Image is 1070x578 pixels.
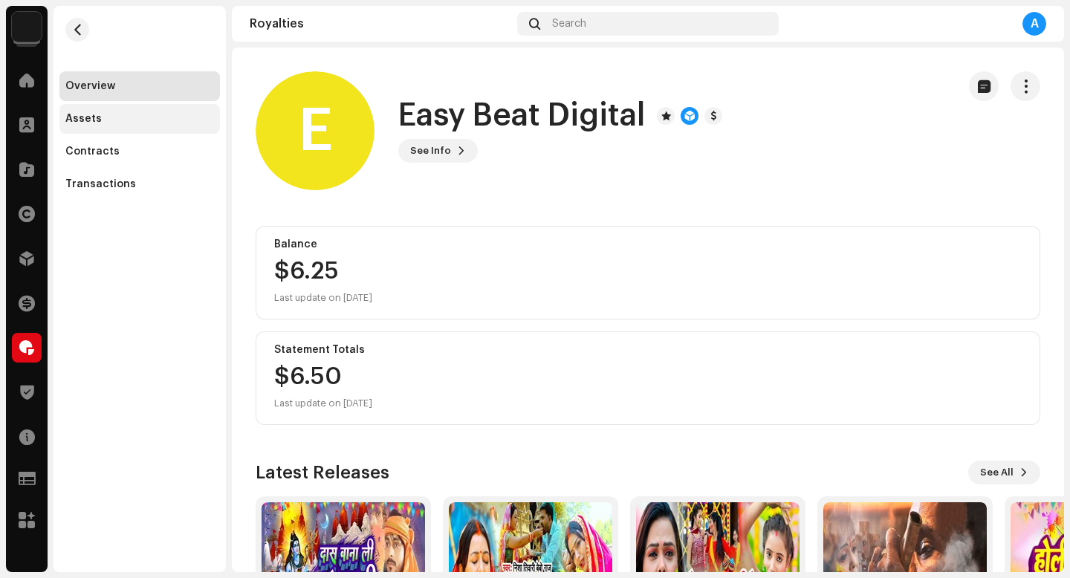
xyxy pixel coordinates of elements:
re-m-nav-item: Transactions [59,169,220,199]
span: See All [980,458,1014,487]
div: Last update on [DATE] [274,289,372,307]
re-m-nav-item: Assets [59,104,220,134]
div: Contracts [65,146,120,158]
div: Transactions [65,178,136,190]
div: A [1022,12,1046,36]
h1: Easy Beat Digital [398,99,645,133]
span: See Info [410,136,451,166]
re-m-nav-item: Overview [59,71,220,101]
re-o-card-value: Statement Totals [256,331,1040,425]
img: 10d72f0b-d06a-424f-aeaa-9c9f537e57b6 [12,12,42,42]
div: E [256,71,374,190]
h3: Latest Releases [256,461,389,484]
div: Last update on [DATE] [274,394,372,412]
button: See All [968,461,1040,484]
div: Overview [65,80,115,92]
re-m-nav-item: Contracts [59,137,220,166]
div: Royalties [250,18,511,30]
span: Search [552,18,586,30]
div: Statement Totals [274,344,1022,356]
div: Balance [274,238,1022,250]
button: See Info [398,139,478,163]
div: Assets [65,113,102,125]
re-o-card-value: Balance [256,226,1040,319]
